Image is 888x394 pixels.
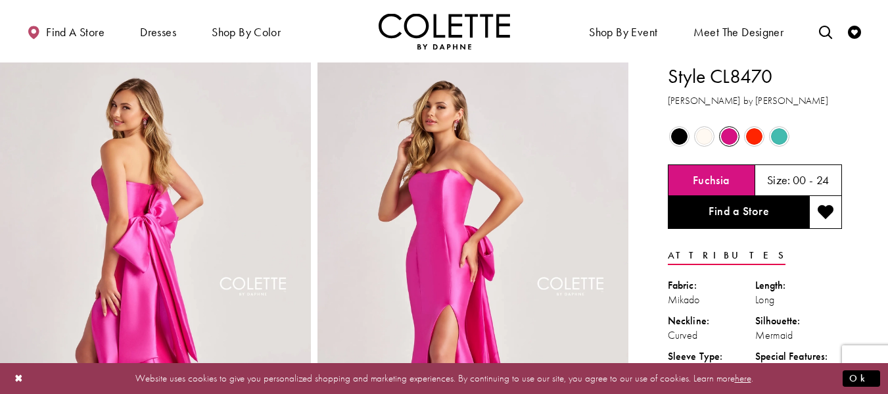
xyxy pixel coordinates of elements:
div: Mikado [668,293,755,307]
a: Find a Store [668,196,809,229]
div: Black [668,125,691,148]
a: Attributes [668,246,785,265]
button: Close Dialog [8,367,30,390]
h5: 00 - 24 [793,174,830,187]
span: Shop by color [212,26,281,39]
div: Curved [668,328,755,343]
div: Neckline: [668,314,755,328]
span: Size: [767,172,791,187]
span: Dresses [140,26,176,39]
div: Long [755,293,843,307]
div: Fabric: [668,278,755,293]
div: Turquoise [768,125,791,148]
span: Shop by color [208,13,284,49]
button: Add to wishlist [809,196,842,229]
div: Special Features: [755,349,843,364]
img: Colette by Daphne [379,13,510,49]
h5: Chosen color [693,174,730,187]
p: Website uses cookies to give you personalized shopping and marketing experiences. By continuing t... [95,370,793,387]
a: Meet the designer [690,13,787,49]
div: Silhouette: [755,314,843,328]
span: Find a store [46,26,105,39]
div: Product color controls state depends on size chosen [668,124,842,149]
div: Mermaid [755,328,843,343]
div: Scarlet [743,125,766,148]
span: Shop By Event [586,13,661,49]
h1: Style CL8470 [668,62,842,90]
div: Length: [755,278,843,293]
a: Check Wishlist [845,13,864,49]
div: Diamond White [693,125,716,148]
div: Sleeve Type: [668,349,755,364]
span: Meet the designer [693,26,784,39]
a: Visit Home Page [379,13,510,49]
a: Toggle search [816,13,835,49]
span: Dresses [137,13,179,49]
span: Shop By Event [589,26,657,39]
h3: [PERSON_NAME] by [PERSON_NAME] [668,93,842,109]
a: Find a store [24,13,108,49]
a: here [735,372,751,385]
button: Submit Dialog [843,370,880,387]
div: Fuchsia [718,125,741,148]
